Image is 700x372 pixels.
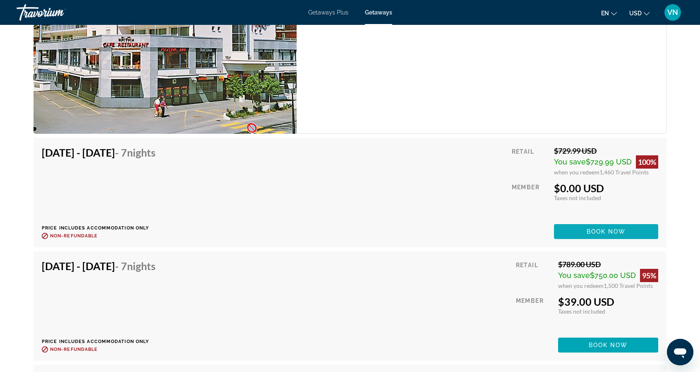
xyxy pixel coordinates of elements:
[629,7,650,19] button: Change currency
[516,260,552,289] div: Retail
[17,2,99,23] a: Travorium
[115,146,156,159] span: - 7
[589,342,628,348] span: Book now
[604,282,653,289] span: 1,500 Travel Points
[590,271,636,280] span: $750.00 USD
[42,146,156,159] h4: [DATE] - [DATE]
[50,233,98,239] span: Non-refundable
[640,269,658,282] div: 95%
[601,10,609,17] span: en
[42,225,162,231] p: Price includes accommodation only
[586,157,632,166] span: $729.99 USD
[662,4,683,21] button: User Menu
[115,260,156,272] span: - 7
[599,169,649,176] span: 1,460 Travel Points
[365,9,392,16] a: Getaways
[629,10,642,17] span: USD
[554,194,601,201] span: Taxes not included
[558,338,658,353] button: Book now
[558,271,590,280] span: You save
[554,224,658,239] button: Book now
[587,228,626,235] span: Book now
[554,169,599,176] span: when you redeem
[558,282,604,289] span: when you redeem
[127,146,156,159] span: Nights
[554,182,658,194] div: $0.00 USD
[50,347,98,352] span: Non-refundable
[601,7,617,19] button: Change language
[558,295,658,308] div: $39.00 USD
[667,339,693,365] iframe: Button to launch messaging window
[558,308,605,315] span: Taxes not included
[308,9,348,16] a: Getaways Plus
[512,146,548,176] div: Retail
[42,339,162,344] p: Price includes accommodation only
[554,146,658,155] div: $729.99 USD
[512,182,548,218] div: Member
[636,155,658,169] div: 100%
[127,260,156,272] span: Nights
[554,157,586,166] span: You save
[558,260,658,269] div: $789.00 USD
[516,295,552,331] div: Member
[42,260,156,272] h4: [DATE] - [DATE]
[667,8,678,17] span: VN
